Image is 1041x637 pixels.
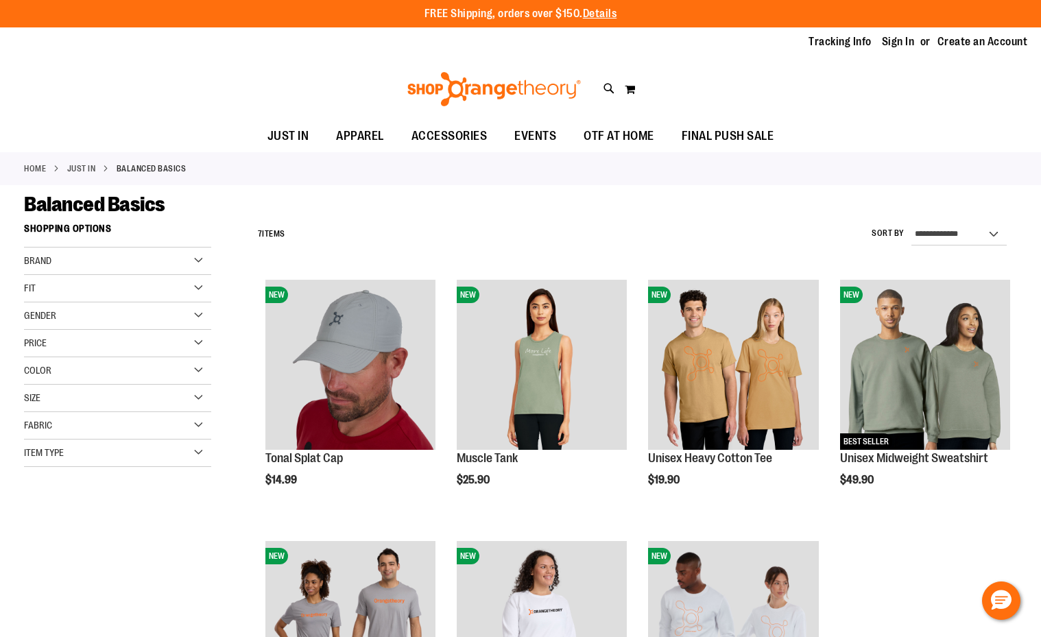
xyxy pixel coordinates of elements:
img: Product image for Grey Tonal Splat Cap [265,280,435,450]
span: NEW [457,287,479,303]
strong: Balanced Basics [117,163,187,175]
span: Item Type [24,447,64,458]
span: Price [24,337,47,348]
span: Size [24,392,40,403]
a: APPAREL [322,121,398,152]
span: EVENTS [514,121,556,152]
span: $19.90 [648,474,682,486]
span: JUST IN [267,121,309,152]
span: NEW [265,548,288,564]
span: ACCESSORIES [411,121,488,152]
label: Sort By [872,228,905,239]
span: 7 [258,229,263,239]
a: Muscle TankNEW [457,280,627,452]
span: NEW [648,287,671,303]
div: product [833,273,1017,521]
span: Fabric [24,420,52,431]
a: Home [24,163,46,175]
p: FREE Shipping, orders over $150. [424,6,617,22]
img: Shop Orangetheory [405,72,583,106]
span: Balanced Basics [24,193,165,216]
span: $49.90 [840,474,876,486]
img: Muscle Tank [457,280,627,450]
a: EVENTS [501,121,570,152]
a: Muscle Tank [457,451,518,465]
a: JUST IN [67,163,96,175]
h2: Items [258,224,285,245]
span: $25.90 [457,474,492,486]
span: Fit [24,283,36,293]
div: product [641,273,825,521]
span: NEW [648,548,671,564]
a: Sign In [882,34,915,49]
img: Unisex Midweight Sweatshirt [840,280,1010,450]
span: Color [24,365,51,376]
a: Tracking Info [809,34,872,49]
span: BEST SELLER [840,433,892,450]
span: FINAL PUSH SALE [682,121,774,152]
span: NEW [457,548,479,564]
button: Hello, have a question? Let’s chat. [982,581,1020,620]
span: NEW [840,287,863,303]
span: Gender [24,310,56,321]
a: ACCESSORIES [398,121,501,152]
a: Details [583,8,617,20]
a: Unisex Midweight SweatshirtNEWBEST SELLER [840,280,1010,452]
a: FINAL PUSH SALE [668,121,788,152]
span: APPAREL [336,121,384,152]
span: $14.99 [265,474,299,486]
a: Unisex Heavy Cotton TeeNEW [648,280,818,452]
a: OTF AT HOME [570,121,668,152]
img: Unisex Heavy Cotton Tee [648,280,818,450]
span: NEW [265,287,288,303]
span: Brand [24,255,51,266]
div: product [450,273,634,521]
strong: Shopping Options [24,217,211,248]
a: Tonal Splat Cap [265,451,343,465]
a: Unisex Heavy Cotton Tee [648,451,772,465]
a: Unisex Midweight Sweatshirt [840,451,988,465]
a: JUST IN [254,121,323,152]
div: product [259,273,442,521]
span: OTF AT HOME [584,121,654,152]
a: Product image for Grey Tonal Splat CapNEW [265,280,435,452]
a: Create an Account [937,34,1028,49]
